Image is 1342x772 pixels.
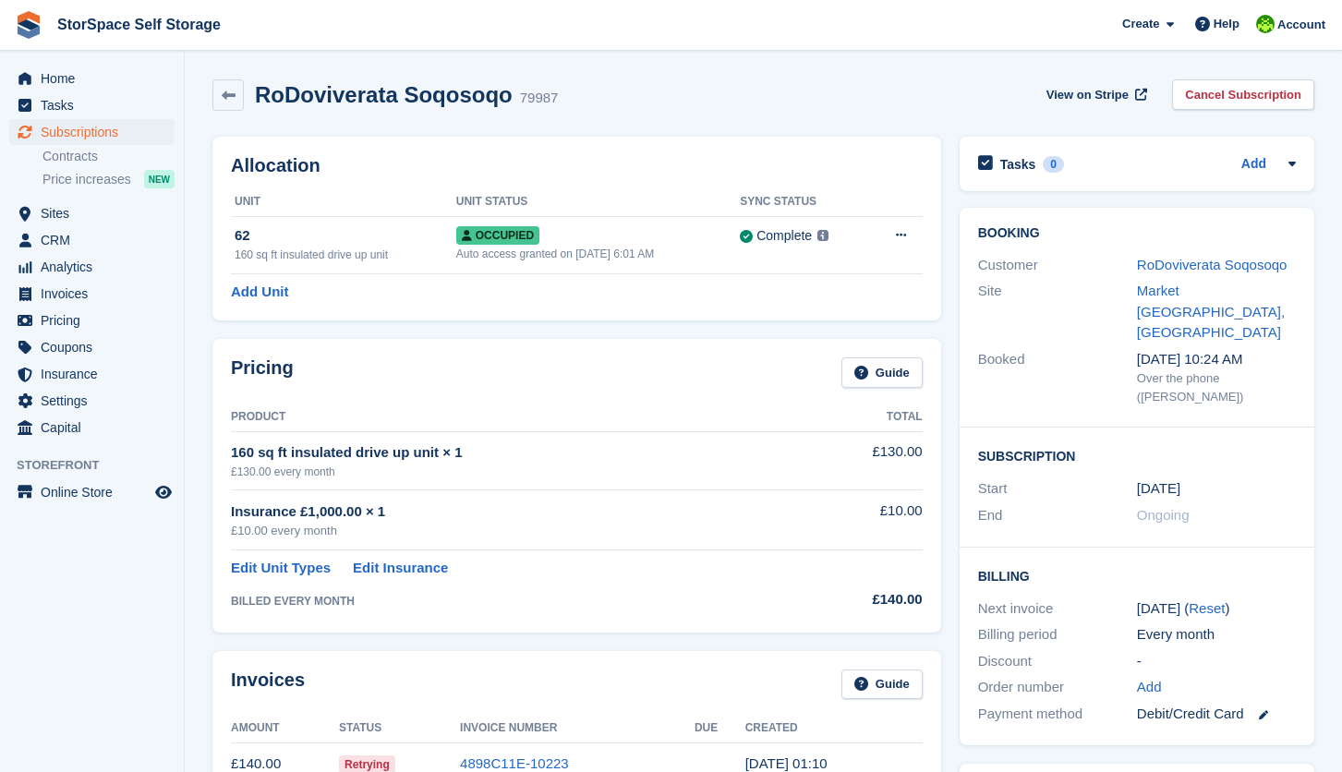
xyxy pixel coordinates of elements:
a: menu [9,334,175,360]
div: £130.00 every month [231,464,799,480]
span: Settings [41,388,151,414]
td: £130.00 [799,431,922,489]
th: Status [339,714,460,743]
a: Market [GEOGRAPHIC_DATA], [GEOGRAPHIC_DATA] [1137,283,1285,340]
h2: Tasks [1000,156,1036,173]
a: menu [9,254,175,280]
a: menu [9,227,175,253]
div: Every month [1137,624,1296,645]
a: menu [9,281,175,307]
a: menu [9,92,175,118]
h2: Allocation [231,155,923,176]
a: 4898C11E-10223 [460,755,569,771]
a: Add Unit [231,282,288,303]
a: menu [9,479,175,505]
div: 160 sq ft insulated drive up unit [235,247,456,263]
h2: Invoices [231,669,305,700]
a: RoDoviverata Soqosoqo [1137,257,1288,272]
th: Created [745,714,923,743]
a: Add [1241,154,1266,175]
th: Total [799,403,922,432]
div: 160 sq ft insulated drive up unit × 1 [231,442,799,464]
span: Analytics [41,254,151,280]
span: CRM [41,227,151,253]
span: Price increases [42,171,131,188]
h2: RoDoviverata Soqosoqo [255,82,513,107]
a: menu [9,308,175,333]
div: Order number [978,677,1137,698]
a: StorSpace Self Storage [50,9,228,40]
a: Guide [841,357,923,388]
div: [DATE] 10:24 AM [1137,349,1296,370]
th: Amount [231,714,339,743]
a: Guide [841,669,923,700]
span: Insurance [41,361,151,387]
div: Discount [978,651,1137,672]
a: Edit Insurance [353,558,448,579]
div: Auto access granted on [DATE] 6:01 AM [456,246,740,262]
th: Due [695,714,745,743]
span: Pricing [41,308,151,333]
div: Next invoice [978,598,1137,620]
th: Product [231,403,799,432]
a: Cancel Subscription [1172,79,1314,110]
a: menu [9,66,175,91]
a: Reset [1189,600,1225,616]
div: Billing period [978,624,1137,645]
span: Sites [41,200,151,226]
div: NEW [144,170,175,188]
div: Booked [978,349,1137,406]
div: Payment method [978,704,1137,725]
span: Storefront [17,456,184,475]
a: menu [9,415,175,440]
span: Tasks [41,92,151,118]
div: Insurance £1,000.00 × 1 [231,501,799,523]
a: View on Stripe [1039,79,1151,110]
div: £140.00 [799,589,922,610]
div: 62 [235,225,456,247]
span: Create [1122,15,1159,33]
div: Complete [756,226,812,246]
span: Subscriptions [41,119,151,145]
div: [DATE] ( ) [1137,598,1296,620]
span: Coupons [41,334,151,360]
a: menu [9,388,175,414]
span: Invoices [41,281,151,307]
a: Preview store [152,481,175,503]
span: Home [41,66,151,91]
img: paul catt [1256,15,1275,33]
div: £10.00 every month [231,522,799,540]
time: 2025-09-02 00:10:36 UTC [745,755,828,771]
div: Debit/Credit Card [1137,704,1296,725]
a: menu [9,119,175,145]
img: icon-info-grey-7440780725fd019a000dd9b08b2336e03edf1995a4989e88bcd33f0948082b44.svg [817,230,828,241]
div: End [978,505,1137,526]
th: Invoice Number [460,714,695,743]
th: Sync Status [740,187,866,217]
a: Add [1137,677,1162,698]
div: 79987 [520,88,559,109]
div: BILLED EVERY MONTH [231,593,799,609]
a: menu [9,361,175,387]
div: - [1137,651,1296,672]
span: Capital [41,415,151,440]
span: View on Stripe [1046,86,1129,104]
a: Contracts [42,148,175,165]
span: Ongoing [1137,507,1190,523]
div: Site [978,281,1137,344]
a: menu [9,200,175,226]
time: 2025-04-02 00:00:00 UTC [1137,478,1180,500]
div: 0 [1043,156,1064,173]
div: Customer [978,255,1137,276]
img: stora-icon-8386f47178a22dfd0bd8f6a31ec36ba5ce8667c1dd55bd0f319d3a0aa187defe.svg [15,11,42,39]
span: Account [1277,16,1325,34]
th: Unit Status [456,187,740,217]
h2: Pricing [231,357,294,388]
span: Online Store [41,479,151,505]
span: Occupied [456,226,539,245]
h2: Billing [978,566,1296,585]
h2: Subscription [978,446,1296,464]
td: £10.00 [799,490,922,550]
div: Start [978,478,1137,500]
a: Edit Unit Types [231,558,331,579]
